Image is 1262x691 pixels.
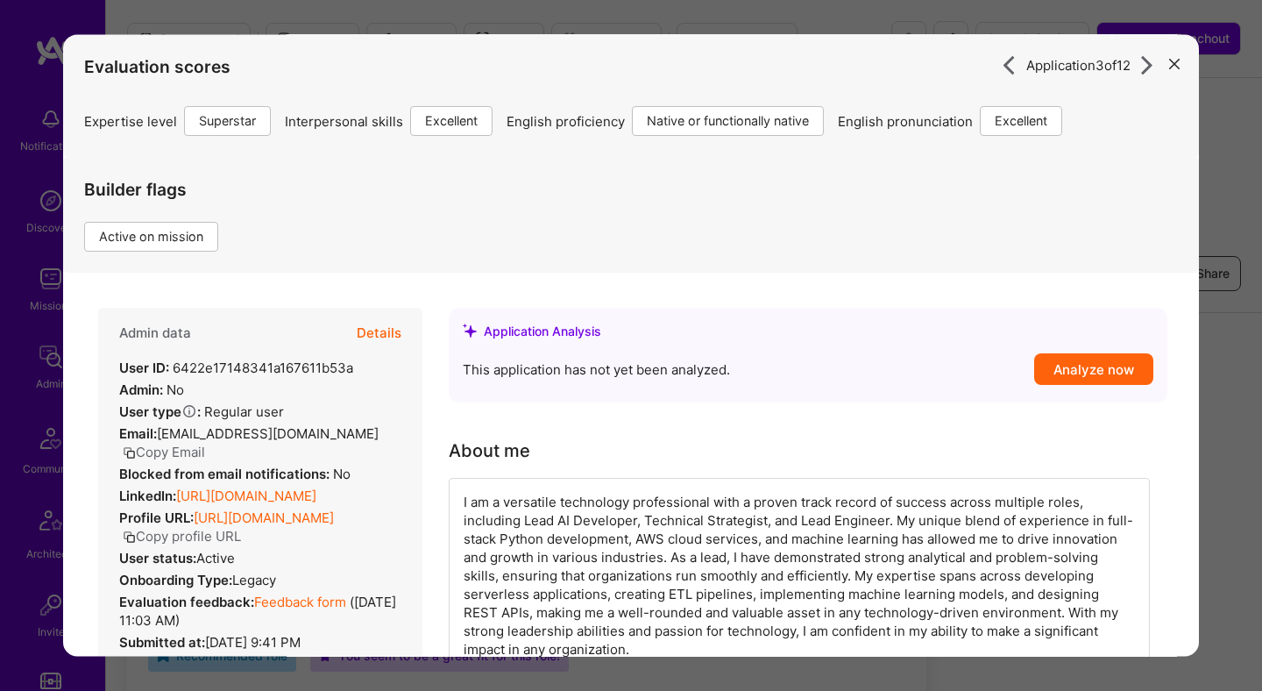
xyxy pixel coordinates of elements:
[176,488,316,505] a: [URL][DOMAIN_NAME]
[84,180,232,200] h4: Builder flags
[1026,56,1131,75] span: Application 3 of 12
[1169,59,1180,69] i: icon Close
[184,107,271,137] div: Superstar
[123,531,136,545] i: icon Copy
[196,551,235,567] span: Active
[119,467,333,483] strong: Blocked from email notifications:
[999,55,1019,75] i: icon ArrowRight
[1034,354,1153,386] button: Analyze now
[410,107,493,137] div: Excellent
[194,510,334,527] a: [URL][DOMAIN_NAME]
[123,447,136,460] i: icon Copy
[123,528,241,546] button: Copy profile URL
[119,573,232,589] strong: Onboarding Type:
[194,657,289,673] span: [DATE] 9:41 PM
[980,107,1062,137] div: Excellent
[119,635,205,652] strong: Submitted at:
[838,112,973,131] span: English pronunciation
[1138,55,1158,75] i: icon ArrowRight
[119,382,163,399] strong: Admin:
[463,360,730,379] span: This application has not yet been analyzed.
[84,57,1178,77] h4: Evaluation scores
[484,322,601,340] div: Application Analysis
[632,107,824,137] div: Native or functionally native
[84,112,177,131] span: Expertise level
[119,594,401,630] div: ( [DATE] 11:03 AM )
[119,657,194,673] strong: Updated at:
[119,551,196,567] strong: User status:
[119,360,169,377] strong: User ID:
[119,381,184,400] div: No
[119,403,284,422] div: Regular user
[119,404,201,421] strong: User type :
[181,404,197,420] i: Help
[119,595,254,611] strong: Evaluation feedback:
[119,466,351,484] div: No
[123,444,205,462] button: Copy Email
[119,326,191,342] h4: Admin data
[357,309,401,360] button: Details
[449,438,530,465] div: About me
[254,595,346,611] a: Feedback form
[119,510,194,527] strong: Profile URL:
[285,112,403,131] span: Interpersonal skills
[119,488,176,505] strong: LinkedIn:
[232,573,276,589] span: legacy
[63,34,1199,656] div: modal
[157,426,379,443] span: [EMAIL_ADDRESS][DOMAIN_NAME]
[507,112,625,131] span: English proficiency
[205,635,301,652] span: [DATE] 9:41 PM
[84,223,218,253] div: Active on mission
[449,479,1150,674] div: I am a versatile technology professional with a proven track record of success across multiple ro...
[119,426,157,443] strong: Email:
[119,360,353,378] div: 6422e17148341a167611b53a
